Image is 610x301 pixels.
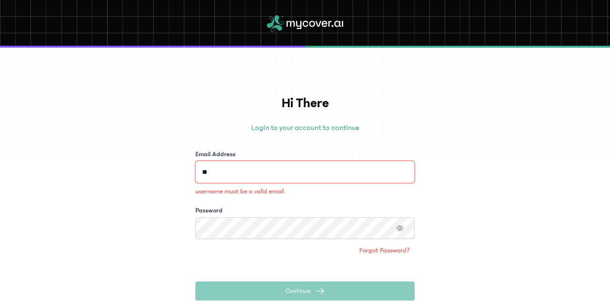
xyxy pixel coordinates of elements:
[195,281,415,301] button: Continue
[195,122,415,133] p: Login to your account to continue
[195,93,415,113] h1: Hi There
[359,246,410,255] span: Forgot Password?
[355,243,415,258] a: Forgot Password?
[195,150,235,159] label: Email Address
[195,206,223,215] label: Password
[195,187,415,196] p: username must be a valid email
[285,286,311,296] span: Continue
